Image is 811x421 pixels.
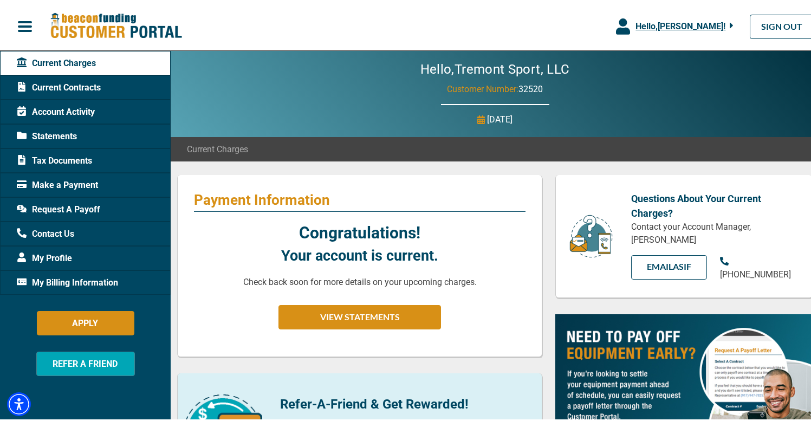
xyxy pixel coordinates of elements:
[17,201,100,214] span: Request A Payoff
[243,274,477,287] p: Check back soon for more details on your upcoming charges.
[518,82,543,92] span: 32520
[281,243,438,265] p: Your account is current.
[7,390,31,414] div: Accessibility Menu
[278,303,441,327] button: VIEW STATEMENTS
[17,177,98,190] span: Make a Payment
[17,103,95,116] span: Account Activity
[280,392,525,412] p: Refer-A-Friend & Get Rewarded!
[17,55,96,68] span: Current Charges
[720,253,796,279] a: [PHONE_NUMBER]
[17,152,92,165] span: Tax Documents
[17,128,77,141] span: Statements
[17,225,74,238] span: Contact Us
[635,19,725,29] span: Hello, [PERSON_NAME] !
[194,189,525,206] p: Payment Information
[36,349,135,374] button: REFER A FRIEND
[720,267,791,277] span: [PHONE_NUMBER]
[388,60,602,75] h2: Hello, Tremont Sport, LLC
[37,309,134,333] button: APPLY
[17,79,101,92] span: Current Contracts
[299,218,420,243] p: Congratulations!
[17,250,72,263] span: My Profile
[447,82,518,92] span: Customer Number:
[50,10,182,38] img: Beacon Funding Customer Portal Logo
[488,111,513,124] p: [DATE]
[631,218,796,244] p: Contact your Account Manager, [PERSON_NAME]
[17,274,118,287] span: My Billing Information
[631,189,796,218] p: Questions About Your Current Charges?
[187,141,248,154] span: Current Charges
[631,253,707,277] a: EMAILAsif
[567,212,615,257] img: customer-service.png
